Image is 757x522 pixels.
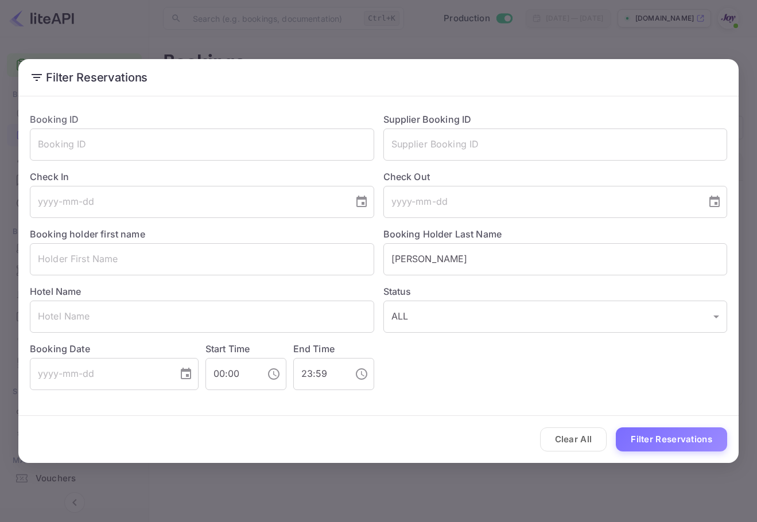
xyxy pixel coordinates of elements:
input: yyyy-mm-dd [383,186,699,218]
button: Clear All [540,427,607,452]
label: Check In [30,170,374,184]
button: Choose date [703,190,726,213]
div: ALL [383,301,728,333]
input: Supplier Booking ID [383,128,728,161]
label: Booking ID [30,114,79,125]
input: Hotel Name [30,301,374,333]
input: Holder Last Name [383,243,728,275]
label: End Time [293,343,335,355]
input: yyyy-mm-dd [30,358,170,390]
button: Choose time, selected time is 12:00 AM [262,363,285,385]
label: Booking Holder Last Name [383,228,502,240]
label: Booking Date [30,342,199,356]
label: Booking holder first name [30,228,145,240]
input: hh:mm [293,358,345,390]
button: Choose date [350,190,373,213]
label: Status [383,285,728,298]
label: Start Time [205,343,250,355]
button: Filter Reservations [616,427,727,452]
input: hh:mm [205,358,258,390]
label: Check Out [383,170,728,184]
input: Holder First Name [30,243,374,275]
label: Supplier Booking ID [383,114,472,125]
input: yyyy-mm-dd [30,186,345,218]
h2: Filter Reservations [18,59,739,96]
button: Choose date [174,363,197,385]
button: Choose time, selected time is 11:59 PM [350,363,373,385]
label: Hotel Name [30,286,81,297]
input: Booking ID [30,128,374,161]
